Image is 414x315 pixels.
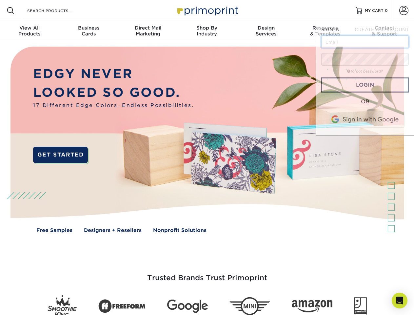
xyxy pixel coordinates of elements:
[118,21,177,42] a: Direct MailMarketing
[118,25,177,37] div: Marketing
[237,21,296,42] a: DesignServices
[354,297,367,315] img: Goodwill
[118,25,177,31] span: Direct Mail
[84,227,142,234] a: Designers + Resellers
[167,300,208,313] img: Google
[237,25,296,31] span: Design
[237,25,296,37] div: Services
[59,21,118,42] a: BusinessCards
[365,8,384,13] span: MY CART
[385,8,388,13] span: 0
[36,227,72,234] a: Free Samples
[174,3,240,17] img: Primoprint
[177,25,236,31] span: Shop By
[59,25,118,37] div: Cards
[321,35,409,48] input: Email
[15,258,399,290] h3: Trusted Brands Trust Primoprint
[27,7,90,14] input: SEARCH PRODUCTS.....
[33,147,88,163] a: GET STARTED
[33,83,194,102] p: LOOKED SO GOOD.
[296,21,355,42] a: Resources& Templates
[59,25,118,31] span: Business
[153,227,207,234] a: Nonprofit Solutions
[321,77,409,93] a: Login
[177,21,236,42] a: Shop ByIndustry
[292,300,332,313] img: Amazon
[321,27,340,32] span: SIGN IN
[33,65,194,83] p: EDGY NEVER
[296,25,355,31] span: Resources
[296,25,355,37] div: & Templates
[347,69,383,73] a: forgot password?
[177,25,236,37] div: Industry
[392,293,407,308] div: Open Intercom Messenger
[321,98,409,106] div: OR
[33,102,194,109] span: 17 Different Edge Colors. Endless Possibilities.
[355,27,409,32] span: CREATE AN ACCOUNT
